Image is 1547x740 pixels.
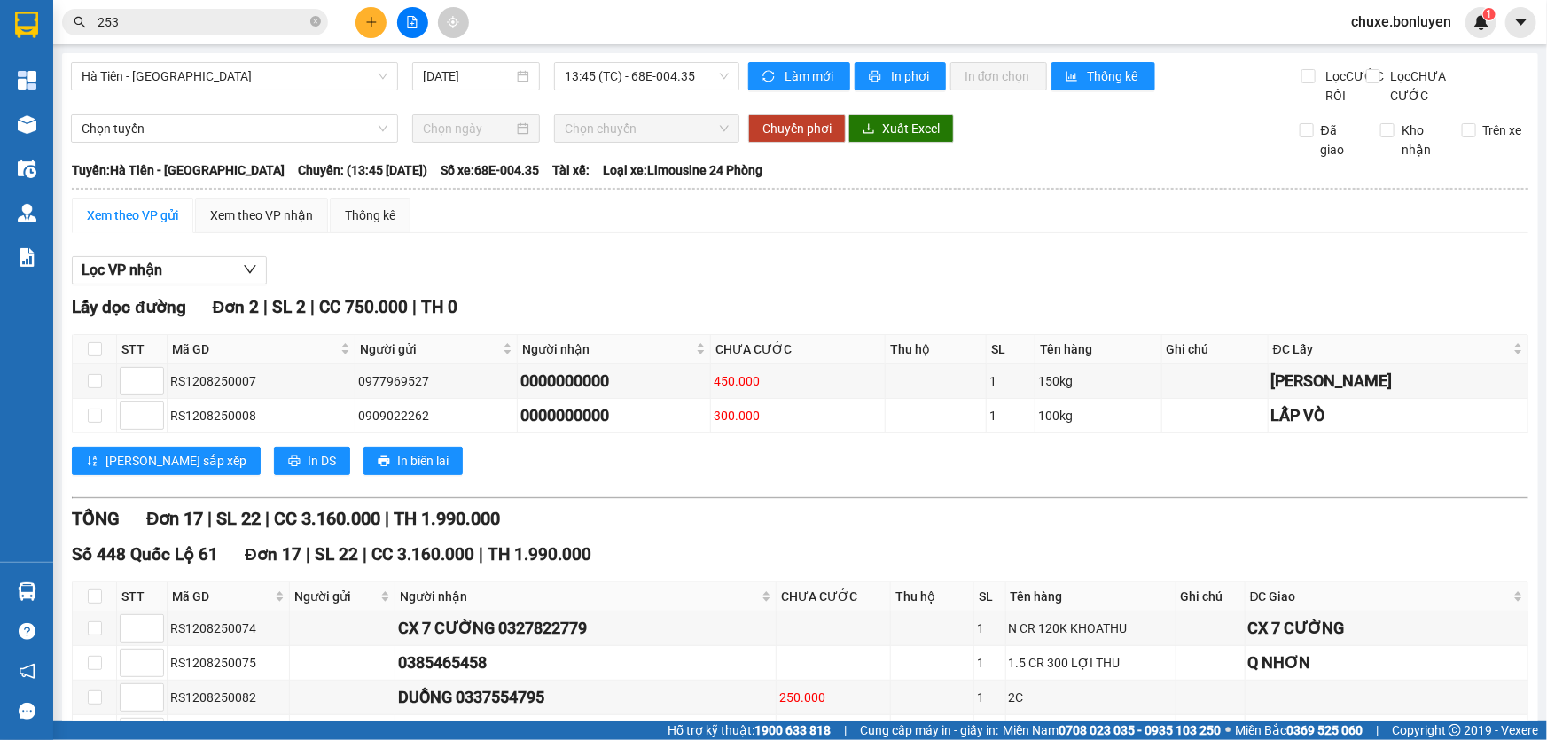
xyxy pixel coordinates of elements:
[168,364,355,399] td: RS1208250007
[1225,727,1231,734] span: ⚪️
[274,508,380,529] span: CC 3.160.000
[891,582,974,611] th: Thu hộ
[668,721,831,740] span: Hỗ trợ kỹ thuật:
[82,115,387,142] span: Chọn tuyến
[441,160,539,180] span: Số xe: 68E-004.35
[1003,721,1221,740] span: Miền Nam
[522,339,692,359] span: Người nhận
[974,582,1006,611] th: SL
[385,508,389,529] span: |
[72,256,267,284] button: Lọc VP nhận
[950,62,1047,90] button: In đơn chọn
[319,297,408,317] span: CC 750.000
[397,451,449,471] span: In biên lai
[18,71,36,90] img: dashboard-icon
[1376,721,1379,740] span: |
[1486,8,1492,20] span: 1
[447,16,459,28] span: aim
[1059,723,1221,737] strong: 0708 023 035 - 0935 103 250
[18,160,36,178] img: warehouse-icon
[265,508,270,529] span: |
[520,403,707,428] div: 0000000000
[421,297,457,317] span: TH 0
[1009,619,1173,638] div: N CR 120K KHOATHU
[423,119,513,138] input: Chọn ngày
[1248,650,1525,675] div: Q NHƠN
[170,653,286,673] div: RS1208250075
[989,406,1032,425] div: 1
[363,544,367,565] span: |
[1271,403,1525,428] div: LẤP VÒ
[18,204,36,222] img: warehouse-icon
[1273,339,1510,359] span: ĐC Lấy
[762,70,777,84] span: sync
[288,455,301,469] span: printer
[748,114,846,143] button: Chuyển phơi
[1038,406,1159,425] div: 100kg
[243,262,257,277] span: down
[412,297,417,317] span: |
[105,451,246,471] span: [PERSON_NAME] sắp xếp
[72,297,186,317] span: Lấy dọc đường
[785,66,836,86] span: Làm mới
[848,114,954,143] button: downloadXuất Excel
[989,371,1032,391] div: 1
[754,723,831,737] strong: 1900 633 818
[365,16,378,28] span: plus
[363,447,463,475] button: printerIn biên lai
[779,688,887,707] div: 250.000
[1513,14,1529,30] span: caret-down
[360,339,499,359] span: Người gửi
[294,587,377,606] span: Người gửi
[488,544,591,565] span: TH 1.990.000
[565,63,729,90] span: 13:45 (TC) - 68E-004.35
[170,371,352,391] div: RS1208250007
[216,508,261,529] span: SL 22
[977,619,1003,638] div: 1
[1162,335,1269,364] th: Ghi chú
[863,122,875,136] span: download
[479,544,483,565] span: |
[87,206,178,225] div: Xem theo VP gửi
[1248,616,1525,641] div: CX 7 CƯỜNG
[1006,582,1176,611] th: Tên hàng
[146,508,203,529] span: Đơn 17
[72,544,218,565] span: Số 448 Quốc Lộ 61
[844,721,847,740] span: |
[18,582,36,601] img: warehouse-icon
[977,653,1003,673] div: 1
[1035,335,1162,364] th: Tên hàng
[714,406,882,425] div: 300.000
[1286,723,1363,737] strong: 0369 525 060
[19,623,35,640] span: question-circle
[86,455,98,469] span: sort-ascending
[308,451,336,471] span: In DS
[82,259,162,281] span: Lọc VP nhận
[423,66,513,86] input: 12/08/2025
[977,688,1003,707] div: 1
[19,663,35,680] span: notification
[19,703,35,720] span: message
[1473,14,1489,30] img: icon-new-feature
[1505,7,1536,38] button: caret-down
[1009,688,1173,707] div: 2C
[72,508,120,529] span: TỔNG
[438,7,469,38] button: aim
[170,406,352,425] div: RS1208250008
[1088,66,1141,86] span: Thống kê
[748,62,850,90] button: syncLàm mới
[855,62,946,90] button: printerIn phơi
[210,206,313,225] div: Xem theo VP nhận
[1271,369,1525,393] div: [PERSON_NAME]
[117,582,168,611] th: STT
[398,616,773,641] div: CX 7 CƯỜNG 0327822779
[1337,11,1465,33] span: chuxe.bonluyen
[406,16,418,28] span: file-add
[18,115,36,134] img: warehouse-icon
[172,587,271,606] span: Mã GD
[272,297,306,317] span: SL 2
[168,611,290,646] td: RS1208250074
[213,297,260,317] span: Đơn 2
[170,619,286,638] div: RS1208250074
[860,721,998,740] span: Cung cấp máy in - giấy in:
